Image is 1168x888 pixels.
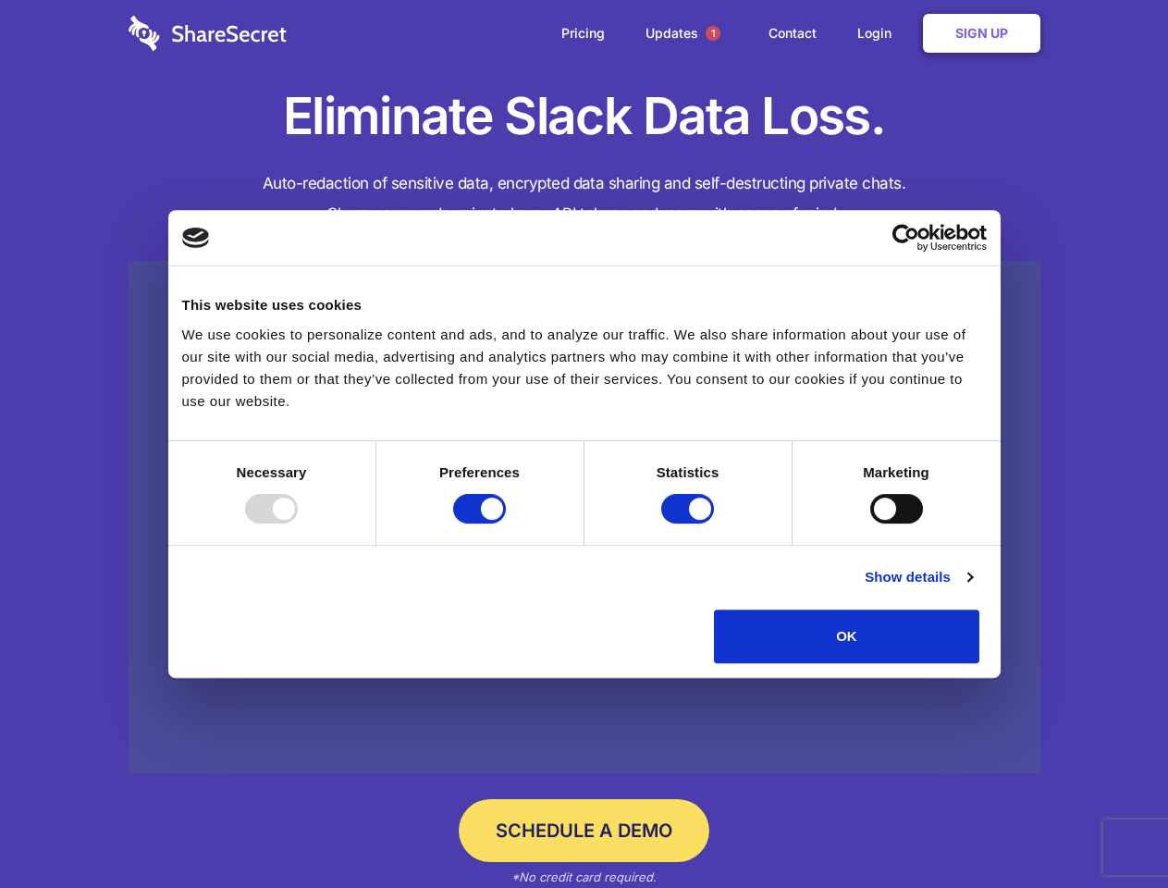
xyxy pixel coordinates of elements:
strong: Marketing [863,464,929,480]
strong: Preferences [439,464,520,480]
a: Contact [750,5,835,62]
span: 1 [706,26,720,41]
a: Wistia video thumbnail [129,261,1040,774]
a: Pricing [543,5,623,62]
h1: Eliminate Slack Data Loss. [129,83,1040,150]
div: We use cookies to personalize content and ads, and to analyze our traffic. We also share informat... [182,324,987,413]
img: logo [182,228,210,248]
strong: Statistics [657,464,719,480]
a: Login [839,5,919,62]
em: *No credit card required. [511,869,657,884]
div: This website uses cookies [182,294,987,316]
a: Usercentrics Cookiebot - opens in a new window [825,224,987,252]
a: Show details [865,566,972,588]
img: logo-wordmark-white-trans-d4663122ce5f474addd5e946df7df03e33cb6a1c49d2221995e7729f52c070b2.svg [129,16,287,51]
a: Schedule a Demo [459,799,709,862]
h4: Auto-redaction of sensitive data, encrypted data sharing and self-destructing private chats. Shar... [129,168,1040,229]
a: Sign Up [923,14,1040,53]
strong: Necessary [237,464,307,480]
button: OK [714,610,979,663]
